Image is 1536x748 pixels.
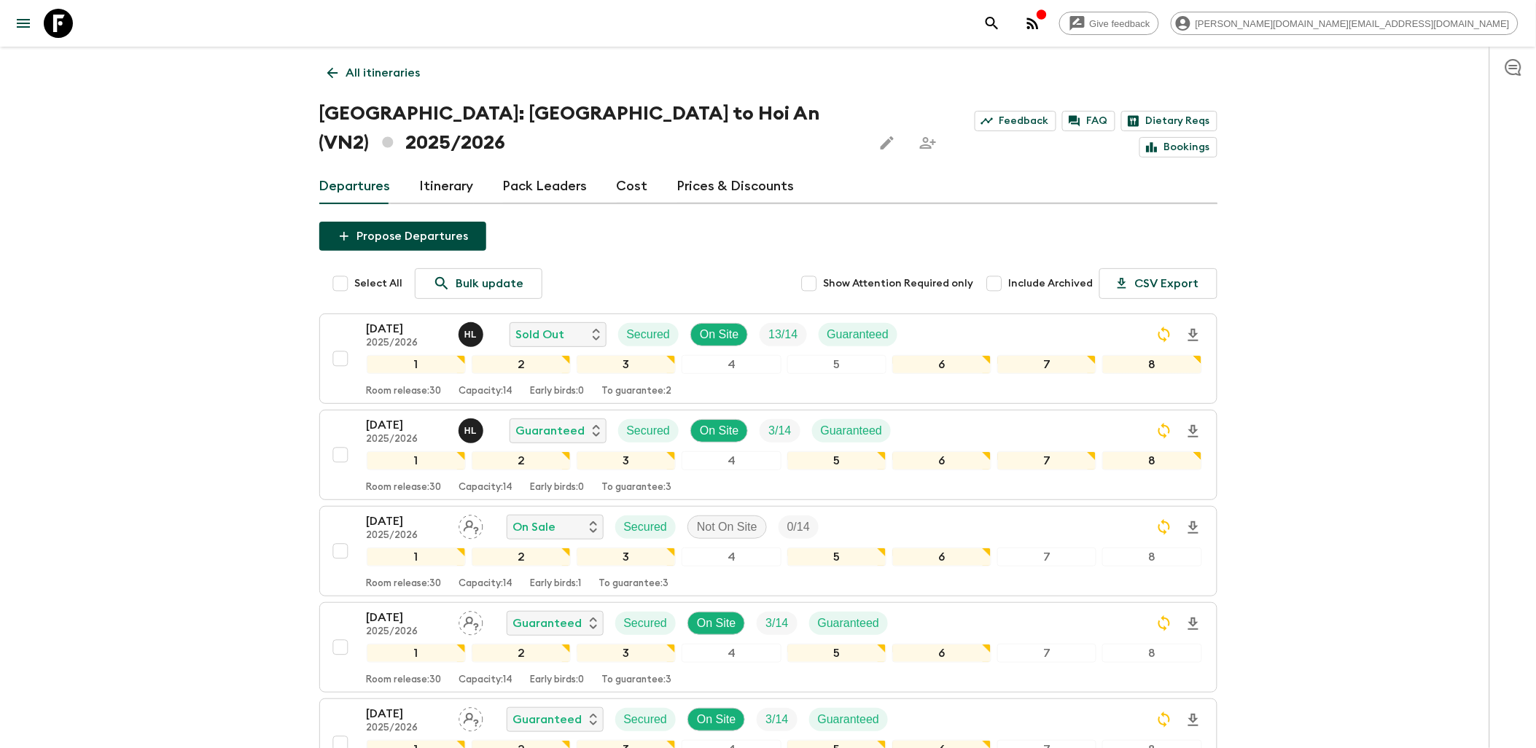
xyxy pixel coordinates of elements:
[459,327,486,338] span: Hoang Le Ngoc
[765,711,788,728] p: 3 / 14
[531,482,585,494] p: Early birds: 0
[1185,519,1202,537] svg: Download Onboarding
[779,515,819,539] div: Trip Fill
[1099,268,1217,299] button: CSV Export
[1188,18,1518,29] span: [PERSON_NAME][DOMAIN_NAME][EMAIL_ADDRESS][DOMAIN_NAME]
[697,518,757,536] p: Not On Site
[319,506,1217,596] button: [DATE]2025/2026Assign pack leaderOn SaleSecuredNot On SiteTrip Fill12345678Room release:30Capacit...
[687,708,745,731] div: On Site
[682,548,781,566] div: 4
[459,418,486,443] button: HL
[1102,644,1201,663] div: 8
[1062,111,1115,131] a: FAQ
[627,326,671,343] p: Secured
[1171,12,1519,35] div: [PERSON_NAME][DOMAIN_NAME][EMAIL_ADDRESS][DOMAIN_NAME]
[787,518,810,536] p: 0 / 14
[757,708,797,731] div: Trip Fill
[765,615,788,632] p: 3 / 14
[513,518,556,536] p: On Sale
[464,329,477,340] p: H L
[602,386,672,397] p: To guarantee: 2
[367,530,447,542] p: 2025/2026
[757,612,797,635] div: Trip Fill
[682,644,781,663] div: 4
[760,323,806,346] div: Trip Fill
[367,386,442,397] p: Room release: 30
[602,482,672,494] p: To guarantee: 3
[615,515,677,539] div: Secured
[367,482,442,494] p: Room release: 30
[768,422,791,440] p: 3 / 14
[459,322,486,347] button: HL
[459,519,483,531] span: Assign pack leader
[1121,111,1217,131] a: Dietary Reqs
[697,615,736,632] p: On Site
[472,548,571,566] div: 2
[617,169,648,204] a: Cost
[892,355,991,374] div: 6
[682,451,781,470] div: 4
[531,674,585,686] p: Early birds: 0
[821,422,883,440] p: Guaranteed
[624,518,668,536] p: Secured
[459,423,486,435] span: Hoang Le Ngoc
[367,674,442,686] p: Room release: 30
[503,169,588,204] a: Pack Leaders
[1155,326,1173,343] svg: Sync Required - Changes detected
[1155,518,1173,536] svg: Sync Required - Changes detected
[787,644,886,663] div: 5
[516,422,585,440] p: Guaranteed
[690,419,748,443] div: On Site
[1102,548,1201,566] div: 8
[1139,137,1217,157] a: Bookings
[700,326,738,343] p: On Site
[700,422,738,440] p: On Site
[1082,18,1158,29] span: Give feedback
[531,578,582,590] p: Early birds: 1
[319,169,391,204] a: Departures
[978,9,1007,38] button: search adventures
[577,644,676,663] div: 3
[319,58,429,87] a: All itineraries
[367,434,447,445] p: 2025/2026
[367,513,447,530] p: [DATE]
[459,482,513,494] p: Capacity: 14
[1102,451,1201,470] div: 8
[1155,615,1173,632] svg: Sync Required - Changes detected
[1185,615,1202,633] svg: Download Onboarding
[690,323,748,346] div: On Site
[577,355,676,374] div: 3
[319,313,1217,404] button: [DATE]2025/2026Hoang Le NgocSold OutSecuredOn SiteTrip FillGuaranteed12345678Room release:30Capac...
[459,386,513,397] p: Capacity: 14
[367,320,447,338] p: [DATE]
[367,548,466,566] div: 1
[618,419,679,443] div: Secured
[472,355,571,374] div: 2
[367,451,466,470] div: 1
[1059,12,1159,35] a: Give feedback
[577,548,676,566] div: 3
[319,99,861,157] h1: [GEOGRAPHIC_DATA]: [GEOGRAPHIC_DATA] to Hoi An (VN2) 2025/2026
[456,275,524,292] p: Bulk update
[615,708,677,731] div: Secured
[1185,423,1202,440] svg: Download Onboarding
[367,644,466,663] div: 1
[615,612,677,635] div: Secured
[687,612,745,635] div: On Site
[697,711,736,728] p: On Site
[1009,276,1093,291] span: Include Archived
[787,451,886,470] div: 5
[975,111,1056,131] a: Feedback
[602,674,672,686] p: To guarantee: 3
[472,644,571,663] div: 2
[9,9,38,38] button: menu
[367,609,447,626] p: [DATE]
[367,338,447,349] p: 2025/2026
[513,711,582,728] p: Guaranteed
[367,705,447,722] p: [DATE]
[319,410,1217,500] button: [DATE]2025/2026Hoang Le NgocGuaranteedSecuredOn SiteTrip FillGuaranteed12345678Room release:30Cap...
[682,355,781,374] div: 4
[415,268,542,299] a: Bulk update
[760,419,800,443] div: Trip Fill
[892,548,991,566] div: 6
